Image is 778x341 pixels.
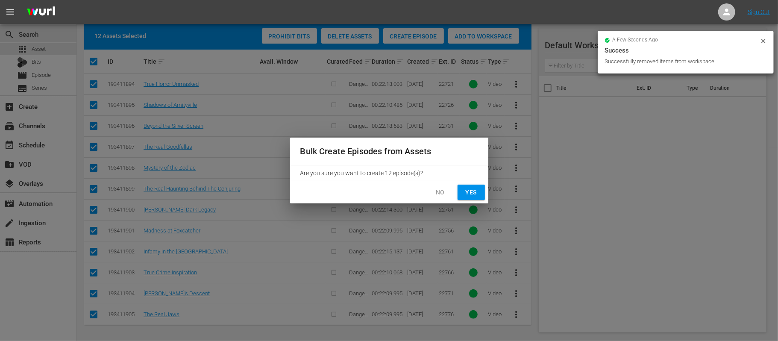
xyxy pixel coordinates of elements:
h2: Bulk Create Episodes from Assets [300,144,478,158]
div: Are you sure you want to create 12 episode(s)? [290,165,488,181]
span: Yes [464,187,478,198]
div: Successfully removed items from workspace [605,57,758,66]
img: ans4CAIJ8jUAAAAAAAAAAAAAAAAAAAAAAAAgQb4GAAAAAAAAAAAAAAAAAAAAAAAAJMjXAAAAAAAAAAAAAAAAAAAAAAAAgAT5G... [21,2,62,22]
span: No [434,187,447,198]
button: Yes [458,185,485,200]
a: Sign Out [748,9,770,15]
div: Success [605,45,767,56]
span: menu [5,7,15,17]
button: No [427,185,454,200]
span: a few seconds ago [613,37,658,44]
